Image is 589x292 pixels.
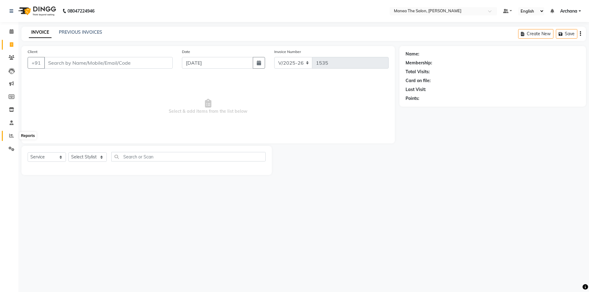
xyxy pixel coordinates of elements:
[44,57,173,69] input: Search by Name/Mobile/Email/Code
[28,76,389,137] span: Select & add items from the list below
[16,2,58,20] img: logo
[406,95,419,102] div: Points:
[274,49,301,55] label: Invoice Number
[67,2,94,20] b: 08047224946
[560,8,577,14] span: Archana
[182,49,190,55] label: Date
[28,49,37,55] label: Client
[406,69,430,75] div: Total Visits:
[111,152,266,161] input: Search or Scan
[406,60,432,66] div: Membership:
[28,57,45,69] button: +91
[406,78,431,84] div: Card on file:
[406,51,419,57] div: Name:
[518,29,553,39] button: Create New
[19,132,36,139] div: Reports
[59,29,102,35] a: PREVIOUS INVOICES
[29,27,52,38] a: INVOICE
[556,29,577,39] button: Save
[406,86,426,93] div: Last Visit:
